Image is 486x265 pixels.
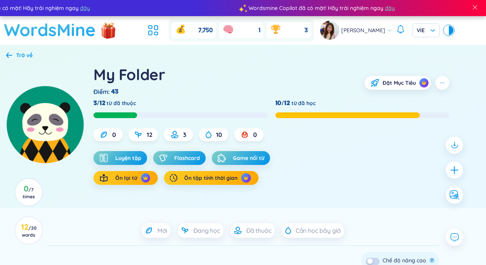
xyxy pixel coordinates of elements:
[365,76,431,90] button: Đặt Mục Tiêucrown icon
[93,99,105,107] div: 3/12
[157,226,168,235] span: Mới
[193,226,220,235] span: Đang học
[216,130,222,139] span: 10
[112,130,116,139] span: 0
[20,224,37,238] h3: 12
[20,186,37,199] h3: 0
[233,154,264,162] span: Game nối từ
[450,165,459,175] span: plus
[417,26,435,34] span: VIE
[421,80,427,86] img: crown icon
[153,151,206,165] button: Flashcard
[147,130,152,139] span: 12
[164,171,258,185] button: Ôn tập tính thời giancrown icon
[111,87,118,96] span: 43
[253,130,257,139] span: 0
[106,99,136,107] span: từ đã thuộc
[183,130,187,139] span: 3
[198,26,213,35] span: 7,750
[115,174,137,182] span: Ôn lại từ
[143,175,148,181] img: crown icon
[4,16,96,43] a: WordsMine
[16,51,33,59] div: Trở về
[174,154,200,162] span: Flashcard
[383,79,416,87] span: Đặt Mục Tiêu
[246,226,272,235] span: Đã thuộc
[320,21,339,40] img: avatar
[341,26,385,35] span: [PERSON_NAME]
[22,225,36,238] span: / 20 words
[243,175,249,181] img: crown icon
[23,187,35,199] span: / 7 times
[383,256,426,265] div: Chế độ nâng cao
[385,4,395,12] span: đây
[93,64,165,85] div: My Folder
[320,21,341,40] a: avatar
[291,99,316,107] span: từ đã học
[115,154,141,162] span: Luyện tập
[275,99,290,107] div: 10/12
[6,53,33,59] a: Trở về
[429,258,435,263] button: ?
[212,151,270,165] button: Game nối từ
[93,151,147,165] button: Luyện tập
[296,226,341,235] span: Cần học bây giờ
[93,87,120,96] div: Điểm :
[259,26,260,35] span: 1
[80,4,90,12] span: đây
[101,18,116,41] img: flashSalesIcon.a7f4f837.png
[93,171,158,185] button: Ôn lại từcrown icon
[304,26,308,35] span: 3
[184,174,237,182] span: Ôn tập tính thời gian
